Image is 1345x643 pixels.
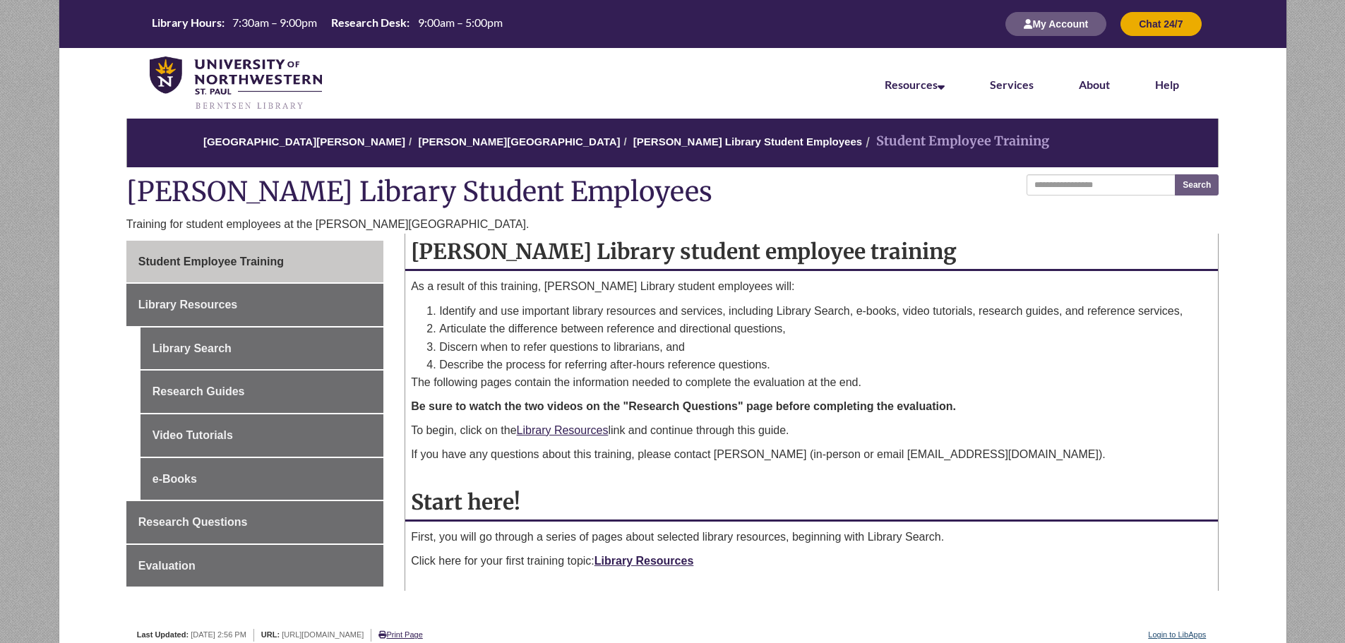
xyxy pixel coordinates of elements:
[138,299,238,311] span: Library Resources
[1120,18,1201,30] a: Chat 24/7
[1175,174,1219,196] button: Search
[411,422,1212,439] p: To begin, click on the link and continue through this guide.
[126,174,1219,212] h1: [PERSON_NAME] Library Student Employees
[378,631,386,639] i: Print Page
[141,327,383,370] a: Library Search
[1155,78,1179,91] a: Help
[146,15,227,30] th: Library Hours:
[1079,78,1110,91] a: About
[1005,12,1106,36] button: My Account
[141,414,383,457] a: Video Tutorials
[418,136,620,148] a: [PERSON_NAME][GEOGRAPHIC_DATA]
[411,374,1212,391] p: The following pages contain the information needed to complete the evaluation at the end.
[126,119,1219,167] nav: breadcrumb
[1005,18,1106,30] a: My Account
[517,424,609,436] a: Library Resources
[282,630,364,639] span: [URL][DOMAIN_NAME]
[439,338,1212,356] li: Discern when to refer questions to librarians, and
[990,78,1034,91] a: Services
[885,78,945,91] a: Resources
[439,320,1212,338] li: Articulate the difference between reference and directional questions,
[594,555,694,567] a: Library Resources
[203,136,405,148] a: [GEOGRAPHIC_DATA][PERSON_NAME]
[411,446,1212,463] p: If you have any questions about this training, please contact [PERSON_NAME] (in-person or email [...
[138,256,284,268] span: Student Employee Training
[138,516,248,528] span: Research Questions
[411,400,956,412] strong: Be sure to watch the two videos on the "Research Questions" page before completing the evaluation.
[1120,12,1201,36] button: Chat 24/7
[411,278,1212,295] p: As a result of this training, [PERSON_NAME] Library student employees will:
[261,630,280,639] span: URL:
[411,553,1212,570] p: Click here for your first training topic:
[418,16,503,29] span: 9:00am – 5:00pm
[137,630,189,639] span: Last Updated:
[126,218,530,230] span: Training for student employees at the [PERSON_NAME][GEOGRAPHIC_DATA].
[146,15,508,32] table: Hours Today
[439,302,1212,320] li: Identify and use important library resources and services, including Library Search, e-books, vid...
[232,16,317,29] span: 7:30am – 9:00pm
[325,15,412,30] th: Research Desk:
[126,241,383,283] a: Student Employee Training
[146,15,508,34] a: Hours Today
[126,241,383,587] div: Guide Pages
[633,136,862,148] a: [PERSON_NAME] Library Student Employees
[405,234,1218,271] h2: [PERSON_NAME] Library student employee training
[126,501,383,543] a: Research Questions
[138,560,196,572] span: Evaluation
[411,529,1212,546] p: First, you will go through a series of pages about selected library resources, beginning with Lib...
[126,545,383,587] a: Evaluation
[141,458,383,500] a: e-Books
[150,56,323,112] img: UNWSP Library Logo
[405,484,1218,522] h2: Start here!
[126,284,383,326] a: Library Resources
[191,630,246,639] span: [DATE] 2:56 PM
[439,356,1212,374] li: Describe the process for referring after-hours reference questions.
[1148,630,1206,639] a: Login to LibApps
[862,131,1049,152] li: Student Employee Training
[378,630,422,639] a: Print Page
[141,371,383,413] a: Research Guides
